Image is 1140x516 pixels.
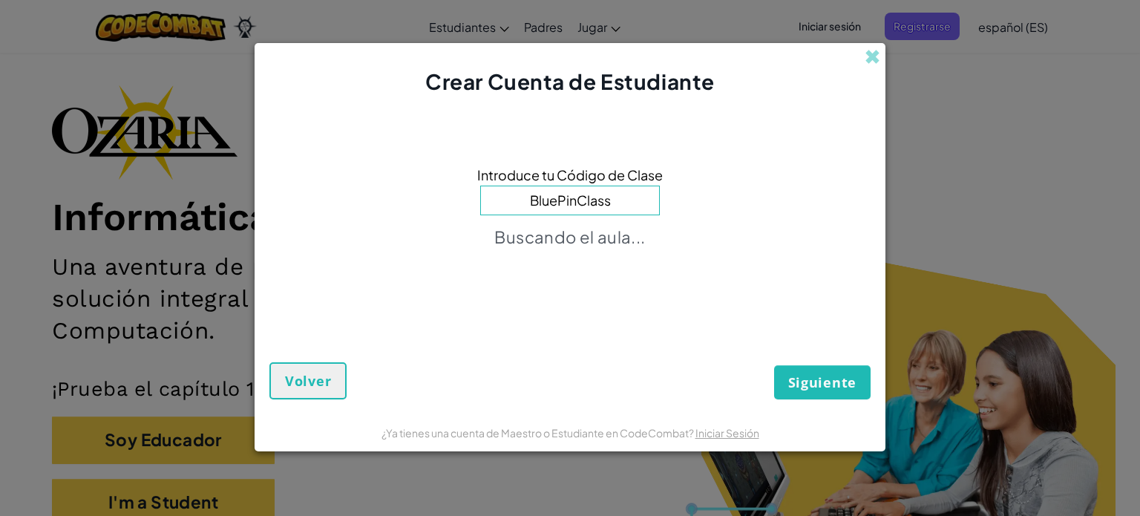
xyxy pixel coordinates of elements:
[494,226,645,247] p: Buscando el aula...
[477,164,663,186] span: Introduce tu Código de Clase
[774,365,871,399] button: Siguiente
[381,426,695,440] span: ¿Ya tienes una cuenta de Maestro o Estudiante en CodeCombat?
[788,373,856,391] span: Siguiente
[695,426,759,440] a: Iniciar Sesión
[285,372,331,390] span: Volver
[425,68,715,94] span: Crear Cuenta de Estudiante
[269,362,347,399] button: Volver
